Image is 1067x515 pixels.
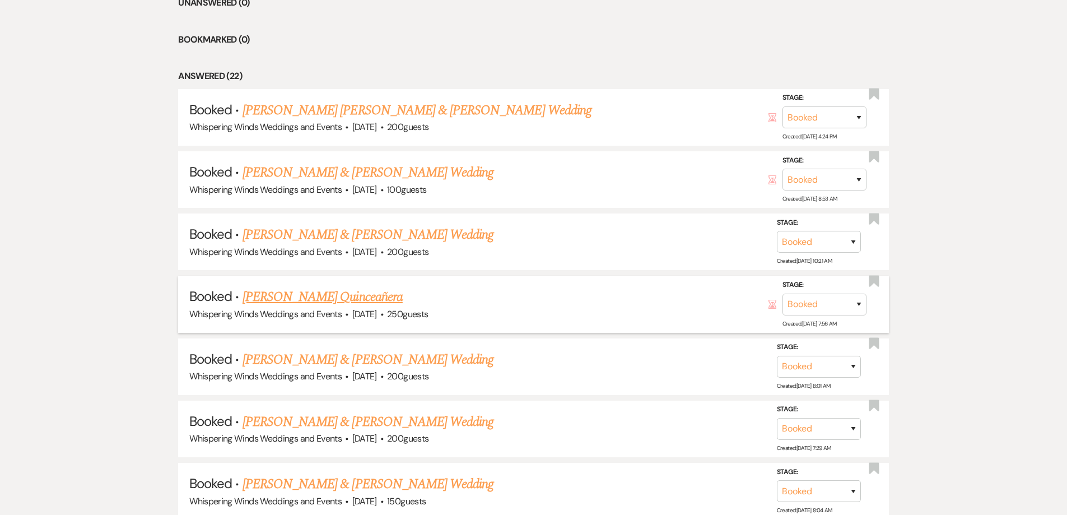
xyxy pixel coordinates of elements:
[352,246,377,258] span: [DATE]
[777,403,861,416] label: Stage:
[782,133,837,140] span: Created: [DATE] 4:24 PM
[777,341,861,354] label: Stage:
[352,308,377,320] span: [DATE]
[777,466,861,478] label: Stage:
[189,101,232,118] span: Booked
[243,100,591,120] a: [PERSON_NAME] [PERSON_NAME] & [PERSON_NAME] Wedding
[352,495,377,507] span: [DATE]
[387,370,428,382] span: 200 guests
[189,163,232,180] span: Booked
[387,184,426,196] span: 100 guests
[178,33,889,47] li: Bookmarked (0)
[189,246,342,258] span: Whispering Winds Weddings and Events
[777,507,832,514] span: Created: [DATE] 8:04 AM
[189,412,232,430] span: Booked
[782,195,837,202] span: Created: [DATE] 8:53 AM
[189,433,342,444] span: Whispering Winds Weddings and Events
[352,370,377,382] span: [DATE]
[189,308,342,320] span: Whispering Winds Weddings and Events
[777,257,832,265] span: Created: [DATE] 10:21 AM
[782,92,866,104] label: Stage:
[189,370,342,382] span: Whispering Winds Weddings and Events
[777,382,831,389] span: Created: [DATE] 8:01 AM
[189,475,232,492] span: Booked
[352,121,377,133] span: [DATE]
[243,350,493,370] a: [PERSON_NAME] & [PERSON_NAME] Wedding
[352,433,377,444] span: [DATE]
[178,69,889,83] li: Answered (22)
[387,495,426,507] span: 150 guests
[243,287,403,307] a: [PERSON_NAME] Quinceañera
[352,184,377,196] span: [DATE]
[189,225,232,243] span: Booked
[189,121,342,133] span: Whispering Winds Weddings and Events
[387,246,428,258] span: 200 guests
[782,155,866,167] label: Stage:
[387,121,428,133] span: 200 guests
[782,279,866,291] label: Stage:
[189,184,342,196] span: Whispering Winds Weddings and Events
[777,444,831,452] span: Created: [DATE] 7:29 AM
[387,433,428,444] span: 200 guests
[782,320,837,327] span: Created: [DATE] 7:56 AM
[243,225,493,245] a: [PERSON_NAME] & [PERSON_NAME] Wedding
[243,474,493,494] a: [PERSON_NAME] & [PERSON_NAME] Wedding
[189,495,342,507] span: Whispering Winds Weddings and Events
[189,350,232,368] span: Booked
[243,412,493,432] a: [PERSON_NAME] & [PERSON_NAME] Wedding
[777,217,861,229] label: Stage:
[243,163,493,183] a: [PERSON_NAME] & [PERSON_NAME] Wedding
[387,308,428,320] span: 250 guests
[189,287,232,305] span: Booked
